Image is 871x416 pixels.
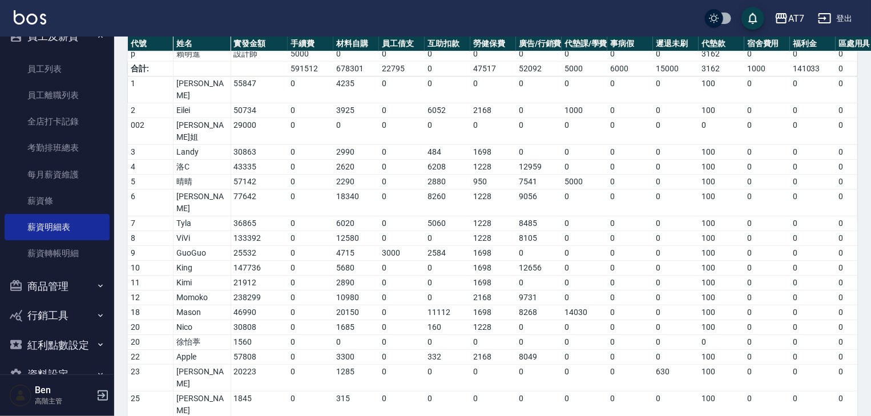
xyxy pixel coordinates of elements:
td: 238299 [231,290,288,305]
td: 0 [516,103,562,118]
td: 1228 [470,231,516,246]
td: 0 [562,231,607,246]
td: Landy [174,145,231,160]
td: 0 [516,246,562,261]
td: 160 [425,320,470,335]
th: 福利金 [790,37,836,51]
td: 7541 [516,175,562,189]
td: 1228 [470,216,516,231]
td: 0 [653,305,699,320]
td: 11112 [425,305,470,320]
td: 147736 [231,261,288,276]
td: 52092 [516,62,562,76]
td: 1698 [470,145,516,160]
h5: Ben [35,385,93,396]
td: 0 [607,276,653,290]
td: 0 [607,290,653,305]
td: 0 [653,47,699,62]
td: 0 [288,103,333,118]
th: 事病假 [607,37,653,51]
td: 0 [653,246,699,261]
td: 0 [790,189,836,216]
td: 0 [379,276,425,290]
td: 43335 [231,160,288,175]
td: 6000 [607,62,653,76]
td: 0 [653,290,699,305]
td: 1698 [470,305,516,320]
td: 0 [288,305,333,320]
td: [PERSON_NAME] [174,189,231,216]
td: 18340 [333,189,379,216]
td: p [128,47,174,62]
td: 0 [744,305,790,320]
p: 高階主管 [35,396,93,406]
td: 8268 [516,305,562,320]
th: 廣告/行銷費 [516,37,562,51]
td: 0 [425,290,470,305]
td: 2290 [333,175,379,189]
th: 宿舍費用 [744,37,790,51]
td: 5000 [288,47,333,62]
td: 0 [425,47,470,62]
td: 0 [653,261,699,276]
td: 678301 [333,62,379,76]
td: 0 [653,103,699,118]
td: 0 [288,118,333,145]
td: 9 [128,246,174,261]
td: 5000 [562,62,607,76]
button: 商品管理 [5,272,110,301]
td: 20 [128,320,174,335]
td: 3162 [699,47,744,62]
td: 5 [128,175,174,189]
td: 0 [744,216,790,231]
td: 0 [607,305,653,320]
td: 12959 [516,160,562,175]
td: 0 [790,145,836,160]
th: 互助扣款 [425,37,470,51]
td: 3925 [333,103,379,118]
td: 0 [790,76,836,103]
td: 2168 [470,290,516,305]
td: 0 [516,145,562,160]
td: 100 [699,145,744,160]
td: 0 [379,47,425,62]
td: GuoGuo [174,246,231,261]
td: 0 [379,118,425,145]
td: 12580 [333,231,379,246]
td: 0 [379,76,425,103]
td: 100 [699,175,744,189]
td: 29000 [231,118,288,145]
td: Mason [174,305,231,320]
td: 47517 [470,62,516,76]
td: 0 [562,160,607,175]
td: 55847 [231,76,288,103]
td: 0 [607,145,653,160]
td: 0 [607,118,653,145]
button: AT7 [770,7,809,30]
td: 0 [790,47,836,62]
th: 員工借支 [379,37,425,51]
td: 2584 [425,246,470,261]
td: 6020 [333,216,379,231]
td: 100 [699,216,744,231]
td: 5000 [562,175,607,189]
td: 設計師 [231,47,288,62]
td: 0 [562,290,607,305]
a: 員工列表 [5,56,110,82]
td: 100 [699,290,744,305]
td: 0 [562,76,607,103]
button: 資料設定 [5,360,110,389]
td: 0 [790,160,836,175]
td: 22795 [379,62,425,76]
td: 7 [128,216,174,231]
td: 0 [379,305,425,320]
td: 0 [744,118,790,145]
td: 0 [379,231,425,246]
th: 姓名 [174,37,231,51]
th: 代墊課/學費還款 [562,37,607,51]
td: 0 [744,189,790,216]
td: 1685 [333,320,379,335]
td: 2880 [425,175,470,189]
td: 0 [790,103,836,118]
td: 30808 [231,320,288,335]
